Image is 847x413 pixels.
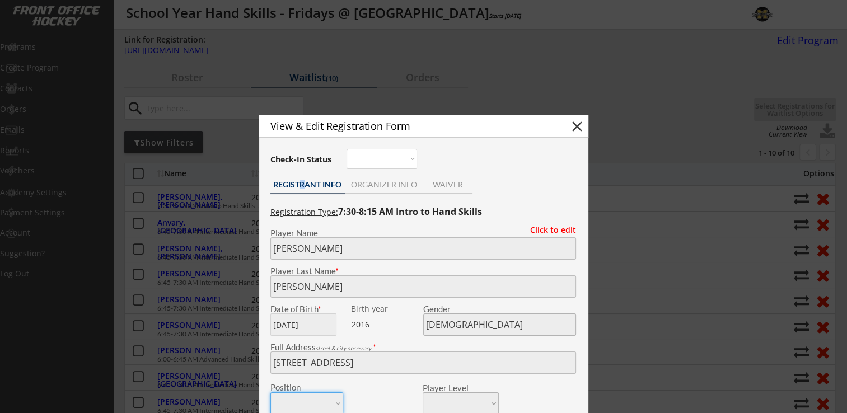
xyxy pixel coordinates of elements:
[270,383,328,392] div: Position
[424,181,472,189] div: WAIVER
[316,345,371,351] em: street & city necessary
[270,305,343,313] div: Date of Birth
[270,181,345,189] div: REGISTRANT INFO
[270,206,338,217] u: Registration Type:
[270,267,576,275] div: Player Last Name
[338,205,482,218] strong: 7:30-8:15 AM Intro to Hand Skills
[351,305,421,313] div: We are transitioning the system to collect and store date of birth instead of just birth year to ...
[345,181,424,189] div: ORGANIZER INFO
[352,319,422,330] div: 2016
[270,343,576,351] div: Full Address
[270,229,576,237] div: Player Name
[423,384,499,392] div: Player Level
[423,305,576,313] div: Gender
[270,121,549,131] div: View & Edit Registration Form
[569,118,586,135] button: close
[270,156,334,163] div: Check-In Status
[351,305,421,313] div: Birth year
[270,351,576,374] input: Street, City, Province/State
[522,226,576,234] div: Click to edit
